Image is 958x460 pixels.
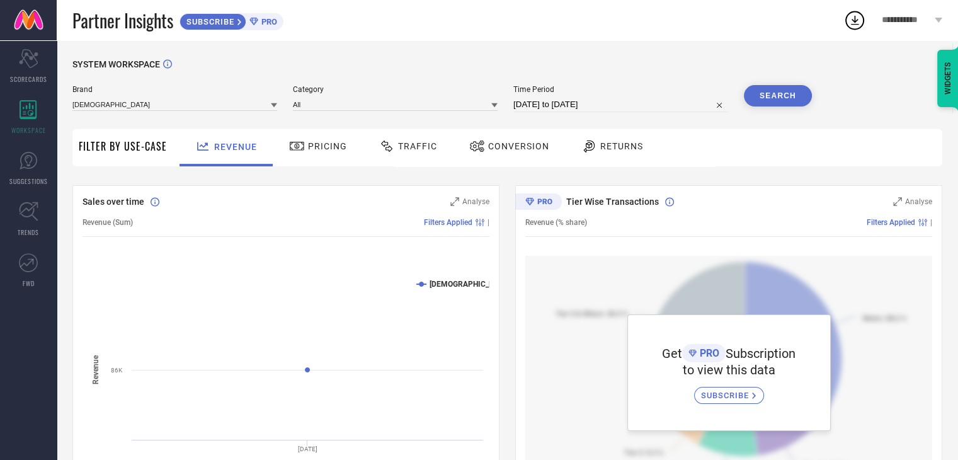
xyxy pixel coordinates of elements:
[111,367,123,374] text: 86K
[488,218,489,227] span: |
[398,141,437,151] span: Traffic
[293,85,498,94] span: Category
[462,197,489,206] span: Analyse
[867,218,915,227] span: Filters Applied
[72,8,173,33] span: Partner Insights
[893,197,902,206] svg: Zoom
[450,197,459,206] svg: Zoom
[11,125,46,135] span: WORKSPACE
[214,142,257,152] span: Revenue
[83,197,144,207] span: Sales over time
[23,279,35,288] span: FWD
[726,346,795,361] span: Subscription
[9,176,48,186] span: SUGGESTIONS
[905,197,932,206] span: Analyse
[744,85,812,106] button: Search
[83,218,133,227] span: Revenue (Sum)
[72,85,277,94] span: Brand
[694,377,764,404] a: SUBSCRIBE
[600,141,643,151] span: Returns
[298,446,317,452] text: [DATE]
[515,193,562,212] div: Premium
[697,347,719,359] span: PRO
[701,391,752,400] span: SUBSCRIBE
[72,59,160,69] span: SYSTEM WORKSPACE
[566,197,659,207] span: Tier Wise Transactions
[488,141,549,151] span: Conversion
[843,9,866,32] div: Open download list
[513,85,728,94] span: Time Period
[525,218,587,227] span: Revenue (% share)
[79,139,167,154] span: Filter By Use-Case
[91,354,100,384] tspan: Revenue
[930,218,932,227] span: |
[513,97,728,112] input: Select time period
[662,346,682,361] span: Get
[683,362,775,377] span: to view this data
[180,17,237,26] span: SUBSCRIBE
[424,218,472,227] span: Filters Applied
[308,141,347,151] span: Pricing
[18,227,39,237] span: TRENDS
[430,280,509,289] text: [DEMOGRAPHIC_DATA]
[180,10,283,30] a: SUBSCRIBEPRO
[258,17,277,26] span: PRO
[10,74,47,84] span: SCORECARDS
